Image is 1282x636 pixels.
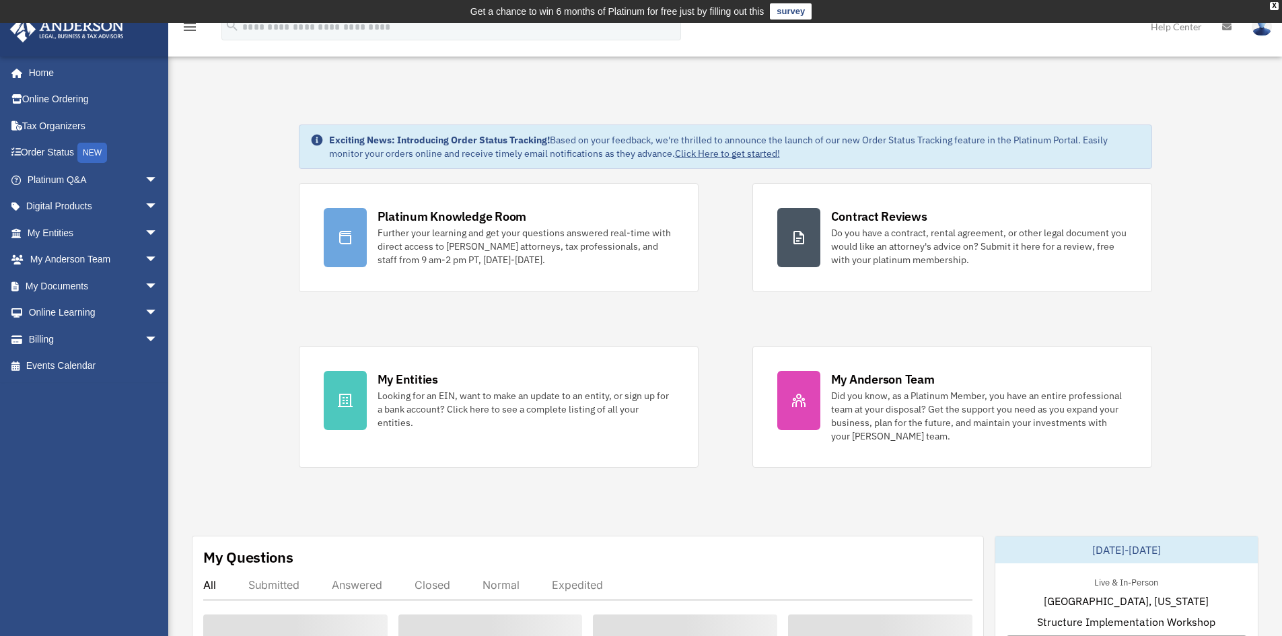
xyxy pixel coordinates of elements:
a: My Anderson Team Did you know, as a Platinum Member, you have an entire professional team at your... [752,346,1152,468]
a: My Anderson Teamarrow_drop_down [9,246,178,273]
div: My Questions [203,547,293,567]
span: arrow_drop_down [145,219,172,247]
a: Online Ordering [9,86,178,113]
div: [DATE]-[DATE] [995,536,1258,563]
div: Expedited [552,578,603,592]
img: User Pic [1252,17,1272,36]
div: Live & In-Person [1083,574,1169,588]
a: Contract Reviews Do you have a contract, rental agreement, or other legal document you would like... [752,183,1152,292]
a: Platinum Knowledge Room Further your learning and get your questions answered real-time with dire... [299,183,699,292]
a: survey [770,3,812,20]
div: Looking for an EIN, want to make an update to an entity, or sign up for a bank account? Click her... [378,389,674,429]
span: arrow_drop_down [145,273,172,300]
a: menu [182,24,198,35]
span: Structure Implementation Workshop [1037,614,1215,630]
i: search [225,18,240,33]
span: arrow_drop_down [145,246,172,274]
div: Platinum Knowledge Room [378,208,527,225]
a: Home [9,59,172,86]
a: My Entitiesarrow_drop_down [9,219,178,246]
div: Do you have a contract, rental agreement, or other legal document you would like an attorney's ad... [831,226,1127,267]
div: Did you know, as a Platinum Member, you have an entire professional team at your disposal? Get th... [831,389,1127,443]
a: Order StatusNEW [9,139,178,167]
div: Submitted [248,578,299,592]
div: All [203,578,216,592]
div: Based on your feedback, we're thrilled to announce the launch of our new Order Status Tracking fe... [329,133,1141,160]
a: Digital Productsarrow_drop_down [9,193,178,220]
div: Contract Reviews [831,208,927,225]
span: arrow_drop_down [145,193,172,221]
a: My Entities Looking for an EIN, want to make an update to an entity, or sign up for a bank accoun... [299,346,699,468]
a: Billingarrow_drop_down [9,326,178,353]
div: Further your learning and get your questions answered real-time with direct access to [PERSON_NAM... [378,226,674,267]
div: NEW [77,143,107,163]
a: Events Calendar [9,353,178,380]
a: Tax Organizers [9,112,178,139]
div: close [1270,2,1279,10]
div: Closed [415,578,450,592]
a: My Documentsarrow_drop_down [9,273,178,299]
a: Click Here to get started! [675,147,780,160]
span: arrow_drop_down [145,166,172,194]
img: Anderson Advisors Platinum Portal [6,16,128,42]
div: Answered [332,578,382,592]
div: My Entities [378,371,438,388]
div: Get a chance to win 6 months of Platinum for free just by filling out this [470,3,764,20]
div: Normal [483,578,520,592]
a: Platinum Q&Aarrow_drop_down [9,166,178,193]
a: Online Learningarrow_drop_down [9,299,178,326]
span: [GEOGRAPHIC_DATA], [US_STATE] [1044,593,1209,609]
span: arrow_drop_down [145,299,172,327]
div: My Anderson Team [831,371,935,388]
span: arrow_drop_down [145,326,172,353]
i: menu [182,19,198,35]
strong: Exciting News: Introducing Order Status Tracking! [329,134,550,146]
